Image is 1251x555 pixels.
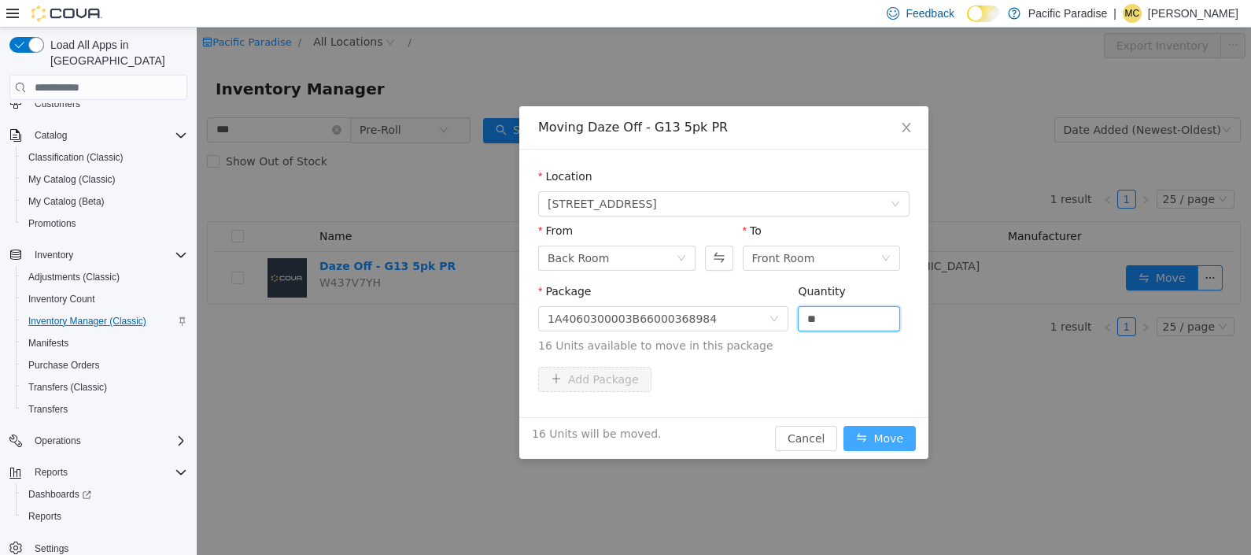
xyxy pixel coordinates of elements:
[578,398,640,424] button: Cancel
[22,485,187,504] span: Dashboards
[35,466,68,479] span: Reports
[28,126,73,145] button: Catalog
[22,214,83,233] a: Promotions
[1113,4,1116,23] p: |
[341,142,396,155] label: Location
[16,191,194,213] button: My Catalog (Beta)
[16,332,194,354] button: Manifests
[22,214,187,233] span: Promotions
[28,359,100,372] span: Purchase Orders
[22,507,187,526] span: Reports
[28,431,187,450] span: Operations
[28,246,187,265] span: Inventory
[688,79,732,123] button: Close
[22,170,122,189] a: My Catalog (Classic)
[22,507,68,526] a: Reports
[16,168,194,191] button: My Catalog (Classic)
[967,6,1000,22] input: Dark Mode
[28,510,61,523] span: Reports
[341,310,713,327] span: 16 Units available to move in this package
[28,381,107,394] span: Transfers (Classic)
[546,197,565,209] label: To
[335,398,464,415] span: 16 Units will be moved.
[28,431,87,450] button: Operations
[1123,4,1142,23] div: Michelle Coelho
[3,244,194,266] button: Inventory
[351,165,460,188] span: 1087 H Street
[22,290,101,309] a: Inventory Count
[967,22,968,23] span: Dark Mode
[22,192,111,211] a: My Catalog (Beta)
[3,461,194,483] button: Reports
[3,124,194,146] button: Catalog
[16,213,194,235] button: Promotions
[1148,4,1238,23] p: [PERSON_NAME]
[16,398,194,420] button: Transfers
[685,226,694,237] i: icon: down
[28,94,87,113] a: Customers
[22,400,74,419] a: Transfers
[28,246,79,265] button: Inventory
[35,98,80,110] span: Customers
[22,148,187,167] span: Classification (Classic)
[508,218,536,243] button: Swap
[1125,4,1140,23] span: MC
[22,268,187,287] span: Adjustments (Classic)
[22,312,153,331] a: Inventory Manager (Classic)
[16,288,194,310] button: Inventory Count
[44,37,187,68] span: Load All Apps in [GEOGRAPHIC_DATA]
[694,172,703,183] i: icon: down
[22,290,187,309] span: Inventory Count
[28,94,187,113] span: Customers
[16,376,194,398] button: Transfers (Classic)
[351,219,412,242] div: Back Room
[1028,4,1107,23] p: Pacific Paradise
[480,226,489,237] i: icon: down
[28,195,105,208] span: My Catalog (Beta)
[906,6,954,21] span: Feedback
[22,356,106,375] a: Purchase Orders
[31,6,102,21] img: Cova
[341,91,713,109] div: Moving Daze Off - G13 5pk PR
[28,151,124,164] span: Classification (Classic)
[16,310,194,332] button: Inventory Manager (Classic)
[341,339,455,364] button: icon: plusAdd Package
[22,485,98,504] a: Dashboards
[35,129,67,142] span: Catalog
[3,92,194,115] button: Customers
[16,266,194,288] button: Adjustments (Classic)
[28,488,91,501] span: Dashboards
[602,279,703,303] input: Quantity
[16,354,194,376] button: Purchase Orders
[22,334,75,353] a: Manifests
[16,483,194,505] a: Dashboards
[341,257,394,270] label: Package
[601,257,649,270] label: Quantity
[703,94,716,106] i: icon: close
[22,170,187,189] span: My Catalog (Classic)
[22,378,187,397] span: Transfers (Classic)
[647,398,719,424] button: icon: swapMove
[555,219,618,242] div: Front Room
[28,126,187,145] span: Catalog
[16,146,194,168] button: Classification (Classic)
[28,315,146,327] span: Inventory Manager (Classic)
[28,293,95,305] span: Inventory Count
[22,148,130,167] a: Classification (Classic)
[28,403,68,416] span: Transfers
[22,400,187,419] span: Transfers
[22,192,187,211] span: My Catalog (Beta)
[28,337,68,350] span: Manifests
[573,287,582,298] i: icon: down
[22,334,187,353] span: Manifests
[3,430,194,452] button: Operations
[351,279,520,303] div: 1A4060300003B66000368984
[341,197,376,209] label: From
[28,271,120,283] span: Adjustments (Classic)
[16,505,194,527] button: Reports
[22,312,187,331] span: Inventory Manager (Classic)
[28,217,76,230] span: Promotions
[28,173,116,186] span: My Catalog (Classic)
[35,435,81,447] span: Operations
[22,356,187,375] span: Purchase Orders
